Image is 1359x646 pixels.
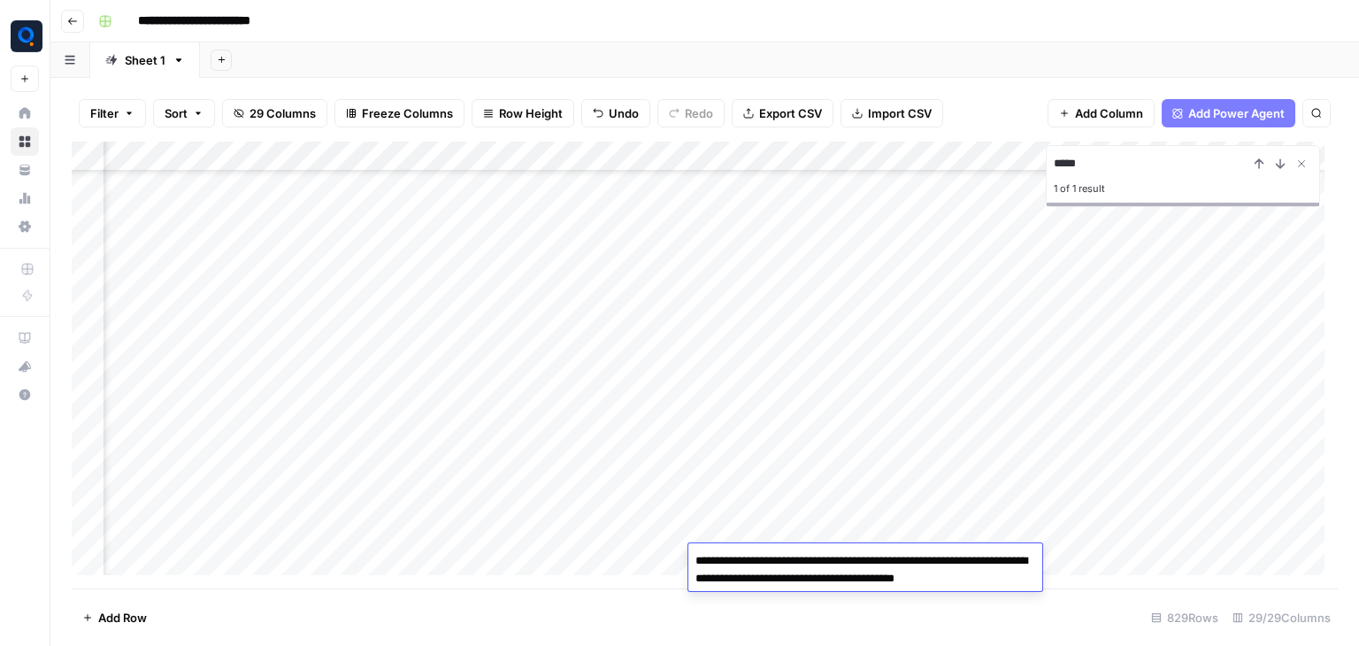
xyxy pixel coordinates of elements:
button: Help + Support [11,381,39,409]
span: Sort [165,104,188,122]
span: Filter [90,104,119,122]
span: Add Column [1075,104,1143,122]
button: Previous Result [1248,153,1270,174]
span: Add Power Agent [1188,104,1285,122]
span: 29 Columns [250,104,316,122]
div: 829 Rows [1144,604,1225,632]
span: Freeze Columns [362,104,453,122]
button: Filter [79,99,146,127]
button: Row Height [472,99,574,127]
button: Add Row [72,604,157,632]
img: Qubit - SEO Logo [11,20,42,52]
button: Redo [657,99,725,127]
button: 29 Columns [222,99,327,127]
button: Workspace: Qubit - SEO [11,14,39,58]
button: Export CSV [732,99,833,127]
div: Sheet 1 [125,51,165,69]
button: Next Result [1270,153,1291,174]
div: What's new? [12,353,38,380]
span: Export CSV [759,104,822,122]
a: Sheet 1 [90,42,200,78]
a: Home [11,99,39,127]
button: Close Search [1291,153,1312,174]
a: AirOps Academy [11,324,39,352]
button: What's new? [11,352,39,381]
button: Sort [153,99,215,127]
span: Row Height [499,104,563,122]
div: 29/29 Columns [1225,604,1338,632]
button: Freeze Columns [334,99,465,127]
button: Undo [581,99,650,127]
a: Browse [11,127,39,156]
span: Add Row [98,609,147,627]
button: Add Column [1048,99,1155,127]
span: Undo [609,104,639,122]
a: Usage [11,184,39,212]
div: 1 of 1 result [1054,178,1312,199]
span: Import CSV [868,104,932,122]
a: Your Data [11,156,39,184]
button: Import CSV [841,99,943,127]
button: Add Power Agent [1162,99,1295,127]
a: Settings [11,212,39,241]
span: Redo [685,104,713,122]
